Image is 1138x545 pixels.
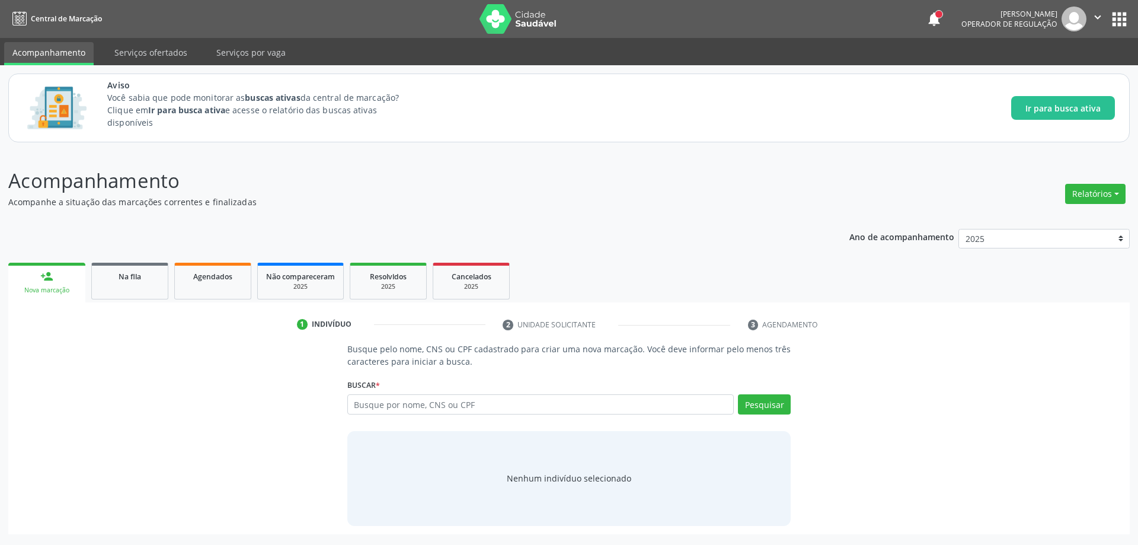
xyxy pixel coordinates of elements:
strong: buscas ativas [245,92,300,103]
div: 2025 [359,282,418,291]
a: Serviços ofertados [106,42,196,63]
div: [PERSON_NAME] [961,9,1057,19]
div: 1 [297,319,308,330]
p: Acompanhamento [8,166,793,196]
div: 2025 [442,282,501,291]
button: notifications [926,11,942,27]
button: Ir para busca ativa [1011,96,1115,120]
span: Agendados [193,272,232,282]
a: Acompanhamento [4,42,94,65]
p: Ano de acompanhamento [849,229,954,244]
button: apps [1109,9,1130,30]
span: Não compareceram [266,272,335,282]
span: Aviso [107,79,421,91]
span: Cancelados [452,272,491,282]
p: Você sabia que pode monitorar as da central de marcação? Clique em e acesse o relatório das busca... [107,91,421,129]
button: Relatórios [1065,184,1126,204]
a: Serviços por vaga [208,42,294,63]
button:  [1086,7,1109,31]
button: Pesquisar [738,394,791,415]
input: Busque por nome, CNS ou CPF [347,394,734,415]
div: Nova marcação [17,286,77,295]
label: Buscar [347,376,380,394]
p: Busque pelo nome, CNS ou CPF cadastrado para criar uma nova marcação. Você deve informar pelo men... [347,343,791,368]
div: person_add [40,270,53,283]
strong: Ir para busca ativa [148,104,225,116]
div: Nenhum indivíduo selecionado [507,472,631,485]
span: Na fila [119,272,141,282]
img: Imagem de CalloutCard [23,81,91,135]
span: Ir para busca ativa [1025,102,1101,114]
div: Indivíduo [312,319,351,330]
div: 2025 [266,282,335,291]
span: Operador de regulação [961,19,1057,29]
span: Central de Marcação [31,14,102,24]
i:  [1091,11,1104,24]
img: img [1062,7,1086,31]
p: Acompanhe a situação das marcações correntes e finalizadas [8,196,793,208]
span: Resolvidos [370,272,407,282]
a: Central de Marcação [8,9,102,28]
